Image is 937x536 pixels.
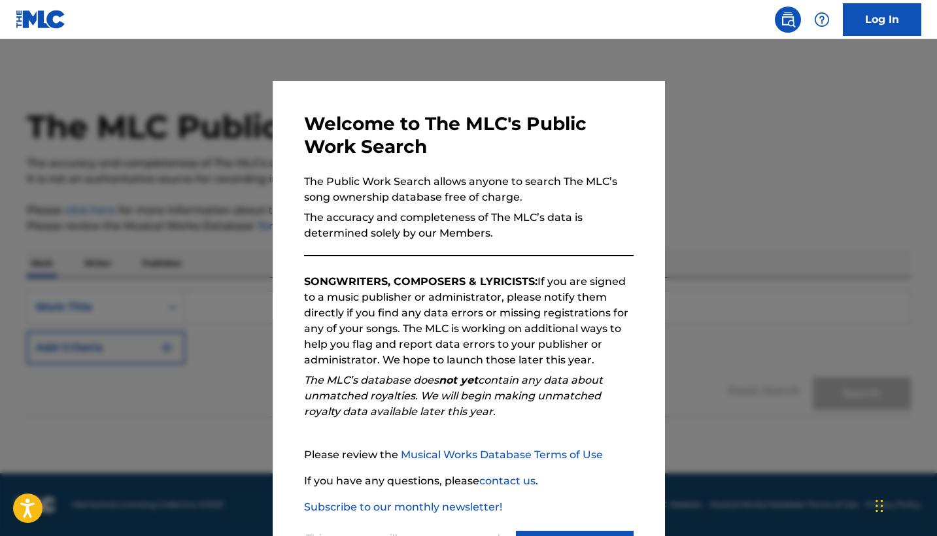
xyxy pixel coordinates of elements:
iframe: Chat Widget [872,473,937,536]
a: Log In [843,3,921,36]
em: The MLC’s database does contain any data about unmatched royalties. We will begin making unmatche... [304,374,603,418]
div: Help [809,7,835,33]
a: Subscribe to our monthly newsletter! [304,501,502,513]
p: Please review the [304,447,634,463]
p: If you are signed to a music publisher or administrator, please notify them directly if you find ... [304,274,634,368]
img: search [780,12,796,27]
strong: not yet [439,374,478,386]
strong: SONGWRITERS, COMPOSERS & LYRICISTS: [304,275,537,288]
img: MLC Logo [16,10,66,29]
a: Musical Works Database Terms of Use [401,448,603,461]
p: The accuracy and completeness of The MLC’s data is determined solely by our Members. [304,210,634,241]
div: Drag [876,486,883,526]
a: contact us [479,475,536,487]
p: If you have any questions, please . [304,473,634,489]
h3: Welcome to The MLC's Public Work Search [304,112,634,158]
img: help [814,12,830,27]
a: Public Search [775,7,801,33]
p: The Public Work Search allows anyone to search The MLC’s song ownership database free of charge. [304,174,634,205]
